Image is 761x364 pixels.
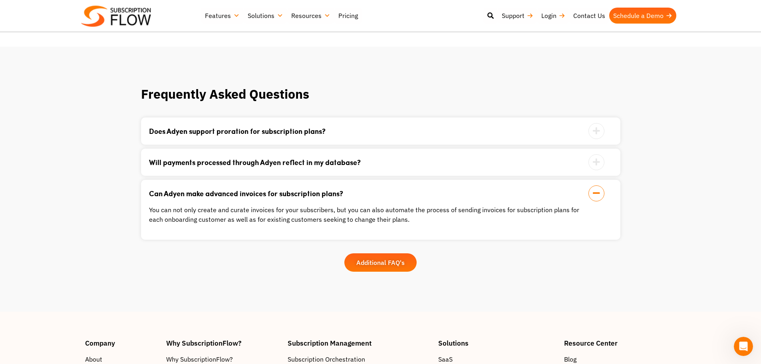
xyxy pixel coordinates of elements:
a: Support [498,8,537,24]
a: Resources [287,8,334,24]
a: About [85,354,159,364]
h2: Frequently Asked Questions [141,87,620,101]
div: Can Adyen make advanced invoices for subscription plans? [149,197,592,224]
p: You can not only create and curate invoices for your subscribers, but you can also automate the p... [149,205,592,224]
a: Schedule a Demo [609,8,676,24]
span: Subscription Orchestration [288,354,365,364]
a: Blog [564,354,676,364]
a: Will payments processed through Adyen reflect in my database? [149,159,592,166]
a: Does Adyen support proration for subscription plans? [149,127,592,135]
span: About [85,354,102,364]
h4: Subscription Management [288,340,431,346]
a: Solutions [244,8,287,24]
a: SaaS [438,354,556,364]
a: Can Adyen make advanced invoices for subscription plans? [149,190,592,197]
h4: Why SubscriptionFlow? [166,340,280,346]
h4: Company [85,340,159,346]
a: Features [201,8,244,24]
a: Why SubscriptionFlow? [166,354,280,364]
span: Blog [564,354,576,364]
h4: Solutions [438,340,556,346]
img: Subscriptionflow [81,6,151,27]
span: Why SubscriptionFlow? [166,354,233,364]
iframe: Intercom live chat [734,337,753,356]
span: Additional FAQ's [356,259,405,266]
a: Contact Us [569,8,609,24]
a: Additional FAQ's [344,253,417,272]
a: Pricing [334,8,362,24]
a: Login [537,8,569,24]
h4: Resource Center [564,340,676,346]
span: SaaS [438,354,453,364]
a: Subscription Orchestration [288,354,431,364]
